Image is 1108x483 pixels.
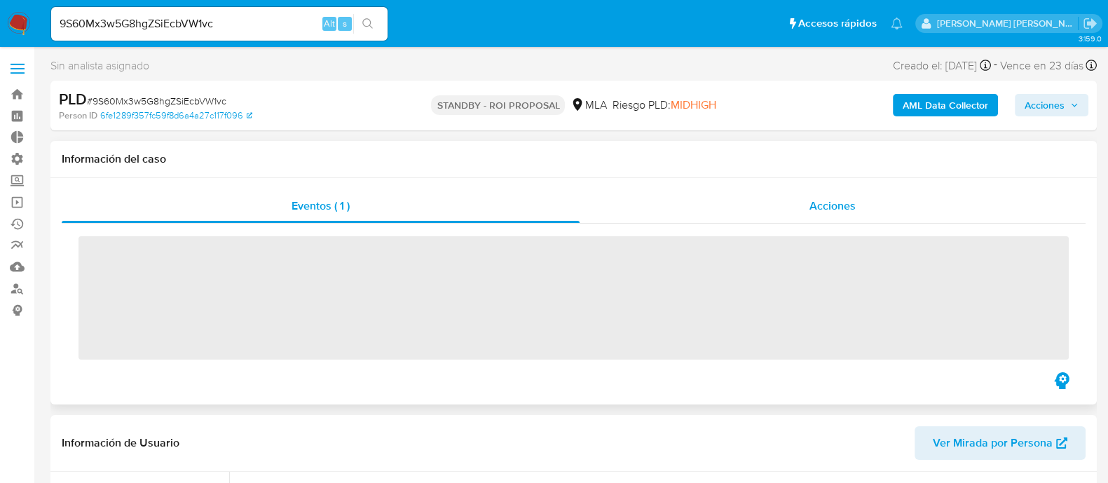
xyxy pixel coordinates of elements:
span: ‌ [78,236,1069,360]
h1: Información del caso [62,152,1086,166]
span: Ver Mirada por Persona [933,426,1053,460]
button: AML Data Collector [893,94,998,116]
p: STANDBY - ROI PROPOSAL [431,95,565,115]
div: Creado el: [DATE] [893,56,991,75]
button: Ver Mirada por Persona [915,426,1086,460]
span: Accesos rápidos [798,16,877,31]
button: search-icon [353,14,382,34]
span: # 9S60Mx3w5G8hgZSiEcbVW1vc [87,94,226,108]
span: Acciones [1025,94,1065,116]
span: MIDHIGH [670,97,716,113]
span: Acciones [809,198,856,214]
span: s [343,17,347,30]
div: MLA [570,97,606,113]
p: emmanuel.vitiello@mercadolibre.com [937,17,1079,30]
span: Sin analista asignado [50,58,149,74]
input: Buscar usuario o caso... [51,15,388,33]
span: Vence en 23 días [1000,58,1083,74]
b: Person ID [59,109,97,122]
a: Notificaciones [891,18,903,29]
a: 6fe1289f357fc59f8d6a4a27c117f096 [100,109,252,122]
a: Salir [1083,16,1097,31]
button: Acciones [1015,94,1088,116]
b: PLD [59,88,87,110]
h1: Información de Usuario [62,436,179,450]
b: AML Data Collector [903,94,988,116]
span: Alt [324,17,335,30]
span: Eventos ( 1 ) [292,198,350,214]
span: - [994,56,997,75]
span: Riesgo PLD: [612,97,716,113]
